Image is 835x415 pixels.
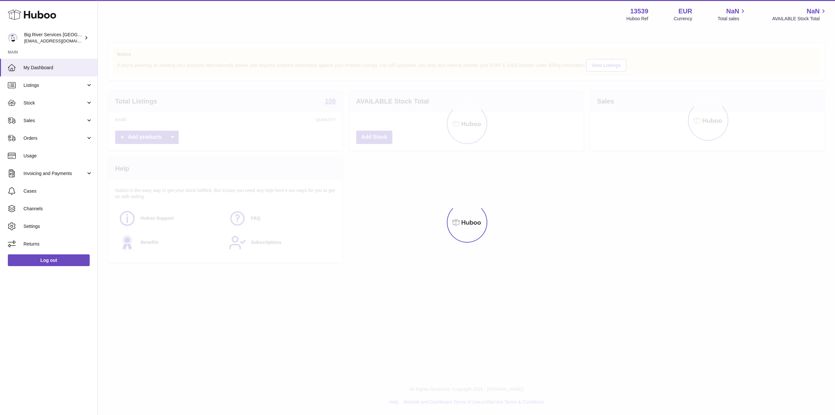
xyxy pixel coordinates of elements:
[674,16,692,22] div: Currency
[23,82,86,88] span: Listings
[23,170,86,177] span: Invoicing and Payments
[23,118,86,124] span: Sales
[718,16,747,22] span: Total sales
[23,241,93,247] span: Returns
[627,16,648,22] div: Huboo Ref
[807,7,820,16] span: NaN
[24,32,83,44] div: Big River Services [GEOGRAPHIC_DATA]
[772,7,827,22] a: NaN AVAILABLE Stock Total
[23,223,93,230] span: Settings
[23,100,86,106] span: Stock
[772,16,827,22] span: AVAILABLE Stock Total
[23,188,93,194] span: Cases
[718,7,747,22] a: NaN Total sales
[726,7,739,16] span: NaN
[23,206,93,212] span: Channels
[678,7,692,16] strong: EUR
[23,135,86,141] span: Orders
[630,7,648,16] strong: 13539
[23,65,93,71] span: My Dashboard
[8,33,18,43] img: de-logistics@bigriverintl.com
[8,254,90,266] a: Log out
[23,153,93,159] span: Usage
[24,38,96,43] span: [EMAIL_ADDRESS][DOMAIN_NAME]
